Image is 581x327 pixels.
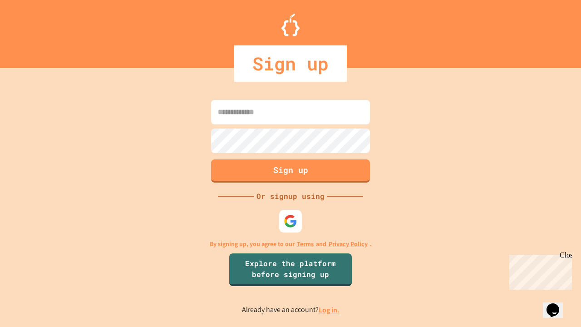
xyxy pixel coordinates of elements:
[211,159,370,183] button: Sign up
[254,191,327,202] div: Or signup using
[234,45,347,82] div: Sign up
[4,4,63,58] div: Chat with us now!Close
[281,14,300,36] img: Logo.svg
[297,239,314,249] a: Terms
[229,253,352,286] a: Explore the platform before signing up
[543,291,572,318] iframe: chat widget
[210,239,372,249] p: By signing up, you agree to our and .
[242,304,340,316] p: Already have an account?
[329,239,368,249] a: Privacy Policy
[284,214,297,228] img: google-icon.svg
[319,305,340,315] a: Log in.
[506,251,572,290] iframe: chat widget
